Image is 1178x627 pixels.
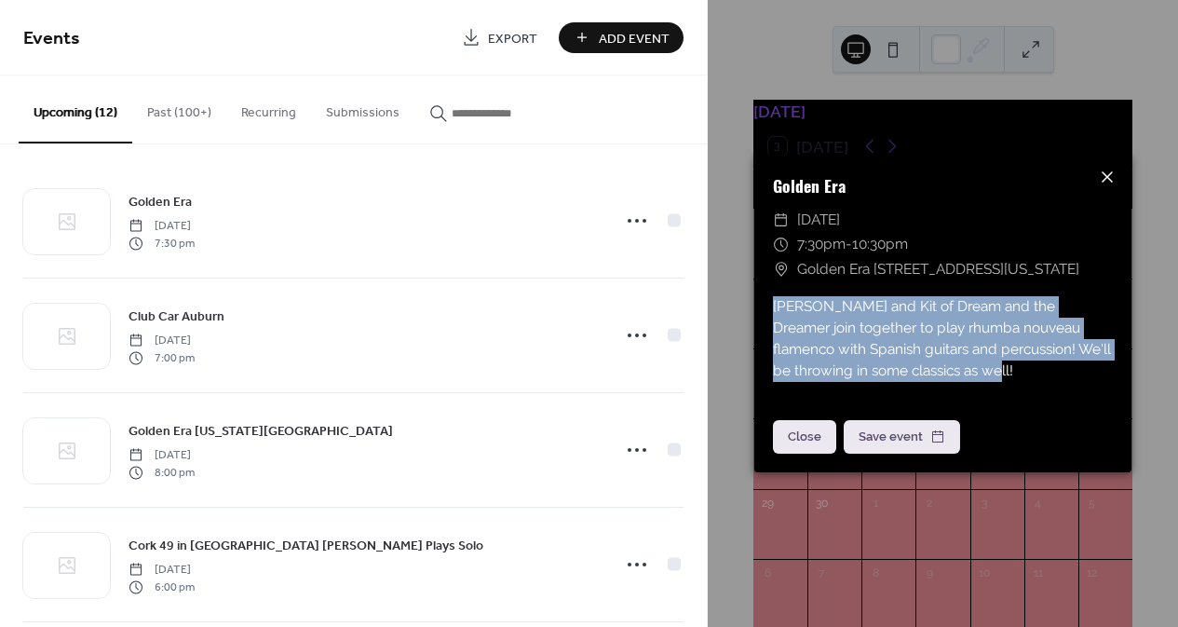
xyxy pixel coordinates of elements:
button: Submissions [311,75,414,142]
span: 8:00 pm [129,464,195,481]
span: [DATE] [129,218,195,235]
span: Golden Era [129,193,192,212]
div: ​ [773,208,790,232]
span: [DATE] [797,208,840,232]
span: [DATE] [129,447,195,464]
a: Club Car Auburn [129,306,224,327]
button: Add Event [559,22,684,53]
span: [DATE] [129,562,195,579]
span: 7:30 pm [129,235,195,252]
div: Golden Era [754,173,1131,198]
span: Add Event [599,29,670,48]
a: Export [448,22,551,53]
button: Close [773,420,836,454]
span: - [846,236,852,252]
a: Golden Era [US_STATE][GEOGRAPHIC_DATA] [129,420,393,442]
button: Past (100+) [132,75,226,142]
span: Golden Era [US_STATE][GEOGRAPHIC_DATA] [129,422,393,442]
span: Golden Era [STREET_ADDRESS][US_STATE] [797,257,1079,281]
span: Events [23,20,80,57]
div: [PERSON_NAME] and Kit of Dream and the Dreamer join together to play rhumba nouveau flamenco with... [754,296,1131,382]
span: 10:30pm [852,236,908,252]
span: 7:00 pm [129,349,195,366]
button: Recurring [226,75,311,142]
span: 7:30pm [797,236,846,252]
span: [DATE] [129,333,195,349]
span: Export [488,29,537,48]
span: Cork 49 in [GEOGRAPHIC_DATA] [PERSON_NAME] Plays Solo [129,537,483,556]
button: Upcoming (12) [19,75,132,143]
span: Club Car Auburn [129,307,224,327]
a: Cork 49 in [GEOGRAPHIC_DATA] [PERSON_NAME] Plays Solo [129,535,483,556]
a: Golden Era [129,191,192,212]
button: Save event [844,420,960,454]
span: 6:00 pm [129,579,195,595]
div: ​ [773,232,790,256]
div: ​ [773,257,790,281]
